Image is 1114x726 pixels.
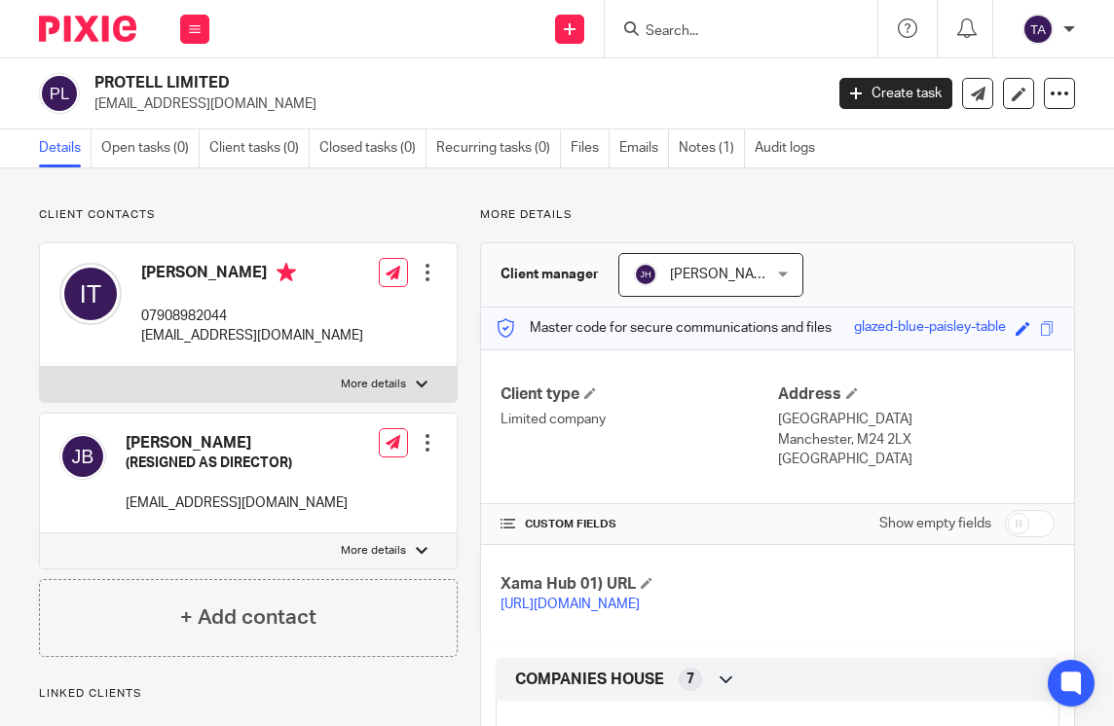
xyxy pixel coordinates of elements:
span: COMPANIES HOUSE [515,670,664,690]
h4: + Add contact [180,602,316,633]
div: glazed-blue-paisley-table [854,317,1006,340]
img: svg%3E [59,433,106,480]
a: Details [39,129,92,167]
p: [EMAIL_ADDRESS][DOMAIN_NAME] [94,94,810,114]
a: [URL][DOMAIN_NAME] [501,598,640,611]
label: Show empty fields [879,514,991,533]
img: Pixie [39,16,136,42]
span: [PERSON_NAME] [670,268,777,281]
i: Primary [277,263,296,282]
p: Client contacts [39,207,458,223]
p: 07908982044 [141,307,363,326]
p: More details [341,377,406,392]
h2: PROTELL LIMITED [94,73,667,93]
p: Limited company [501,410,777,429]
h4: [PERSON_NAME] [126,433,348,454]
a: Notes (1) [679,129,745,167]
p: [EMAIL_ADDRESS][DOMAIN_NAME] [141,326,363,345]
p: [GEOGRAPHIC_DATA] [778,410,1055,429]
img: svg%3E [1022,14,1054,45]
img: svg%3E [634,263,657,286]
p: Linked clients [39,686,458,702]
h4: Client type [501,384,777,405]
img: svg%3E [59,263,122,325]
h3: Client manager [501,265,599,284]
a: Open tasks (0) [101,129,200,167]
a: Recurring tasks (0) [436,129,561,167]
h4: Xama Hub 01) URL [501,574,777,595]
span: 7 [687,670,694,689]
h5: (RESIGNED AS DIRECTOR) [126,454,348,473]
h4: CUSTOM FIELDS [501,517,777,532]
h4: [PERSON_NAME] [141,263,363,287]
a: Emails [619,129,669,167]
input: Search [644,23,819,41]
p: More details [341,543,406,559]
p: Master code for secure communications and files [496,318,832,338]
a: Client tasks (0) [209,129,310,167]
p: [EMAIL_ADDRESS][DOMAIN_NAME] [126,493,348,513]
a: Audit logs [755,129,825,167]
a: Files [571,129,610,167]
p: Manchester, M24 2LX [778,430,1055,450]
a: Create task [839,78,952,109]
a: Closed tasks (0) [319,129,427,167]
img: svg%3E [39,73,80,114]
h4: Address [778,384,1055,405]
p: [GEOGRAPHIC_DATA] [778,450,1055,469]
p: More details [480,207,1075,223]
